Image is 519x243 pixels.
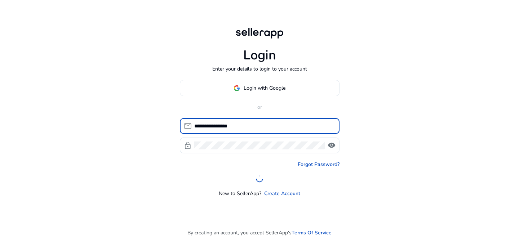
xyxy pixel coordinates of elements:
[180,80,340,96] button: Login with Google
[183,141,192,150] span: lock
[180,103,340,111] p: or
[327,141,336,150] span: visibility
[298,161,340,168] a: Forgot Password?
[183,122,192,130] span: mail
[244,84,285,92] span: Login with Google
[234,85,240,91] img: google-logo.svg
[292,229,332,237] a: Terms Of Service
[219,190,261,197] p: New to SellerApp?
[212,65,307,73] p: Enter your details to login to your account
[264,190,300,197] a: Create Account
[243,48,276,63] h1: Login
